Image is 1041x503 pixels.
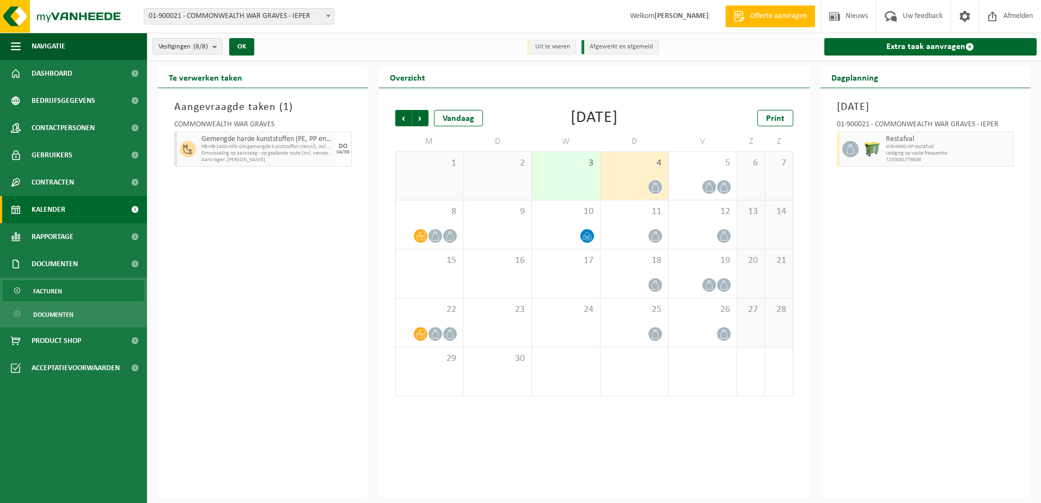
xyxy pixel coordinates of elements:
[32,142,72,169] span: Gebruikers
[158,39,208,55] span: Vestigingen
[469,353,526,365] span: 30
[33,304,74,325] span: Documenten
[886,157,1011,163] span: T250001779836
[886,144,1011,150] span: WB-0660-HP restafval
[606,157,663,169] span: 4
[283,102,289,113] span: 1
[770,255,787,267] span: 21
[412,110,428,126] span: Volgende
[201,157,333,163] span: Aanvrager: [PERSON_NAME]
[537,206,595,218] span: 10
[820,66,889,88] h2: Dagplanning
[469,255,526,267] span: 16
[669,132,737,151] td: V
[33,281,62,302] span: Facturen
[748,11,810,22] span: Offerte aanvragen
[336,150,350,155] div: 04/09
[537,157,595,169] span: 3
[537,255,595,267] span: 17
[606,206,663,218] span: 11
[601,132,669,151] td: D
[174,121,352,132] div: COMMONWEALTH WAR GRAVES
[886,150,1011,157] span: Lediging op vaste frequentie
[395,132,464,151] td: M
[674,255,731,267] span: 19
[401,353,458,365] span: 29
[32,327,81,354] span: Product Shop
[674,157,731,169] span: 5
[401,157,458,169] span: 1
[32,114,95,142] span: Contactpersonen
[743,206,759,218] span: 13
[674,304,731,316] span: 26
[463,132,532,151] td: D
[674,206,731,218] span: 12
[743,157,759,169] span: 6
[537,304,595,316] span: 24
[401,304,458,316] span: 22
[201,150,333,157] span: Omwisseling op aanvraag - op geplande route (incl. verwerking)
[32,60,72,87] span: Dashboard
[32,87,95,114] span: Bedrijfsgegevens
[725,5,815,27] a: Offerte aanvragen
[571,110,618,126] div: [DATE]
[152,38,223,54] button: Vestigingen(8/8)
[654,12,709,20] strong: [PERSON_NAME]
[532,132,601,151] td: W
[864,141,880,157] img: WB-0660-HPE-GN-50
[770,157,787,169] span: 7
[606,304,663,316] span: 25
[32,169,74,196] span: Contracten
[886,135,1011,144] span: Restafval
[3,304,144,324] a: Documenten
[144,9,334,24] span: 01-900021 - COMMONWEALTH WAR GRAVES - IEPER
[174,99,352,115] h3: Aangevraagde taken ( )
[743,304,759,316] span: 27
[770,206,787,218] span: 14
[401,255,458,267] span: 15
[434,110,483,126] div: Vandaag
[201,135,333,144] span: Gemengde harde kunststoffen (PE, PP en PVC), recycleerbaar (industrieel)
[743,255,759,267] span: 20
[469,304,526,316] span: 23
[193,43,208,50] count: (8/8)
[395,110,412,126] span: Vorige
[158,66,253,88] h2: Te verwerken taken
[737,132,765,151] td: Z
[469,157,526,169] span: 2
[32,250,78,278] span: Documenten
[469,206,526,218] span: 9
[3,280,144,301] a: Facturen
[201,144,333,150] span: PB-HB-1400-HPE-GN-gemengde kunststoffen (recycl), incl PVC
[401,206,458,218] span: 8
[765,132,793,151] td: Z
[229,38,254,56] button: OK
[379,66,436,88] h2: Overzicht
[32,196,65,223] span: Kalender
[32,354,120,382] span: Acceptatievoorwaarden
[144,8,334,24] span: 01-900021 - COMMONWEALTH WAR GRAVES - IEPER
[339,143,347,150] div: DO
[837,121,1014,132] div: 01-900021 - COMMONWEALTH WAR GRAVES - IEPER
[606,255,663,267] span: 18
[766,114,785,123] span: Print
[32,223,74,250] span: Rapportage
[770,304,787,316] span: 28
[824,38,1037,56] a: Extra taak aanvragen
[32,33,65,60] span: Navigatie
[527,40,576,54] li: Uit te voeren
[757,110,793,126] a: Print
[837,99,1014,115] h3: [DATE]
[581,40,659,54] li: Afgewerkt en afgemeld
